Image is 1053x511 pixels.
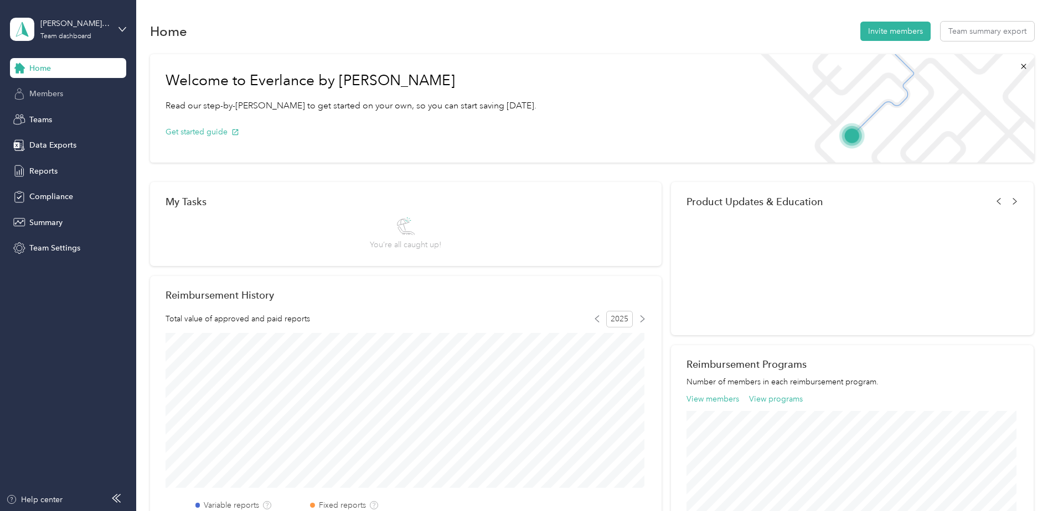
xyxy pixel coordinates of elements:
[166,196,646,207] div: My Tasks
[29,62,51,74] span: Home
[204,499,259,511] label: Variable reports
[991,449,1053,511] iframe: Everlance-gr Chat Button Frame
[29,165,58,177] span: Reports
[686,376,1018,388] p: Number of members in each reimbursement program.
[150,25,187,37] h1: Home
[166,313,310,325] span: Total value of approved and paid reports
[166,99,536,113] p: Read our step-by-[PERSON_NAME] to get started on your own, so you can start saving [DATE].
[860,22,931,41] button: Invite members
[370,239,441,251] span: You’re all caught up!
[166,72,536,90] h1: Welcome to Everlance by [PERSON_NAME]
[29,88,63,100] span: Members
[6,494,63,505] button: Help center
[686,358,1018,370] h2: Reimbursement Programs
[749,393,803,405] button: View programs
[40,33,91,40] div: Team dashboard
[29,217,63,228] span: Summary
[166,289,274,301] h2: Reimbursement History
[40,18,110,29] div: [PERSON_NAME] team
[686,196,823,207] span: Product Updates & Education
[29,191,73,202] span: Compliance
[29,114,52,126] span: Teams
[319,499,366,511] label: Fixed reports
[166,126,239,138] button: Get started guide
[686,393,739,405] button: View members
[29,242,80,254] span: Team Settings
[606,311,633,327] span: 2025
[29,139,76,151] span: Data Exports
[750,54,1034,163] img: Welcome to everlance
[941,22,1034,41] button: Team summary export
